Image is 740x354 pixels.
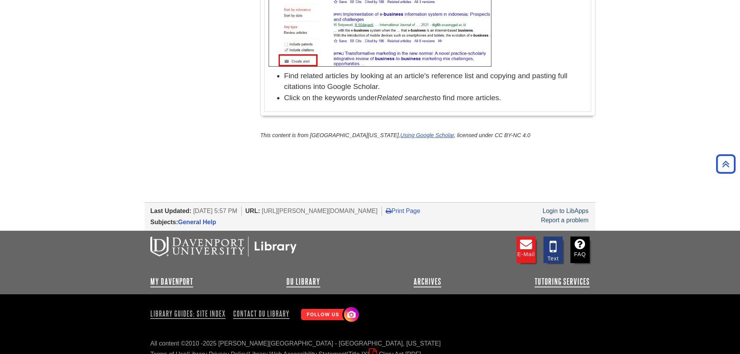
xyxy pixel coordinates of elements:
a: Report a problem [541,217,589,223]
span: Last Updated: [150,208,192,214]
a: E-mail [516,237,536,263]
span: [DATE] 5:57 PM [193,208,237,214]
a: Contact DU Library [230,307,293,320]
img: Follow Us! Instagram [297,304,361,326]
a: FAQ [570,237,590,263]
a: Using Google Scholar [400,132,454,138]
a: Library Guides: Site Index [150,307,229,320]
a: Login to LibApps [543,208,589,214]
span: URL: [246,208,260,214]
a: General Help [178,219,216,225]
a: My Davenport [150,277,193,286]
p: This content is from [GEOGRAPHIC_DATA][US_STATE], , licensed under CC BY-NC 4.0 [260,131,595,140]
img: DU Libraries [150,237,297,257]
span: [URL][PERSON_NAME][DOMAIN_NAME] [262,208,378,214]
a: Text [543,237,563,263]
a: Print Page [386,208,420,214]
span: Subjects: [150,219,178,225]
a: Tutoring Services [535,277,590,286]
a: DU Library [286,277,320,286]
a: Archives [414,277,441,286]
li: Find related articles by looking at an article's reference list and copying and pasting full cita... [284,70,587,93]
a: Back to Top [713,159,738,169]
i: Print Page [386,208,392,214]
li: Click on the keywords under to find more articles. [284,92,587,104]
em: Related searches [377,94,434,102]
